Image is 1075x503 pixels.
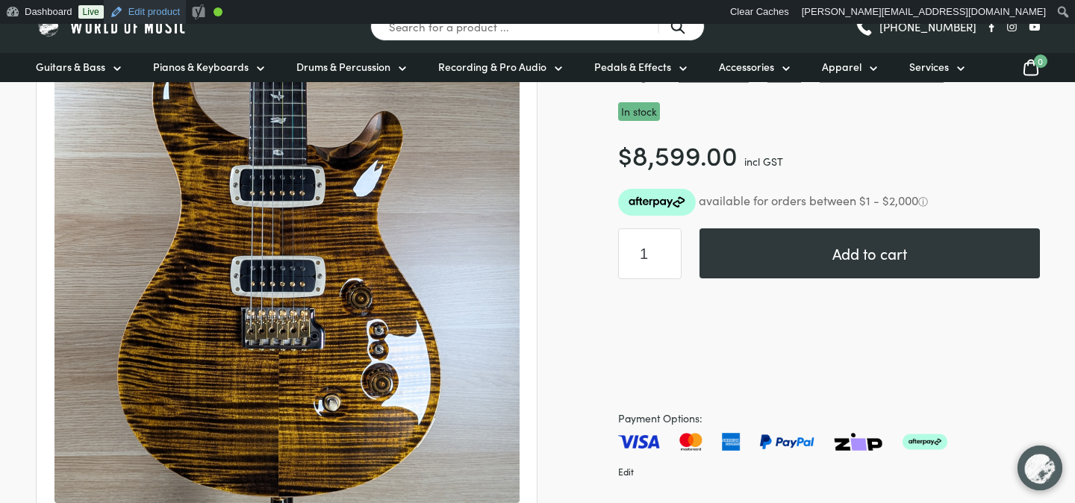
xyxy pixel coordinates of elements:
span: Accessories [719,59,774,75]
a: Edit [618,465,634,478]
span: Pedals & Effects [594,59,671,75]
span: [PHONE_NUMBER] [879,21,976,32]
a: Live [78,5,104,19]
img: World of Music [36,15,189,38]
span: Drums & Percussion [296,59,390,75]
span: $ [618,136,632,172]
span: Guitars & Bass [36,59,105,75]
img: Pay with Master card, Visa, American Express and Paypal [618,433,947,451]
input: Product quantity [618,228,682,279]
a: [PHONE_NUMBER] [855,16,976,38]
iframe: PayPal [618,297,1040,392]
span: 0 [1034,54,1047,68]
span: Apparel [822,59,861,75]
span: Recording & Pro Audio [438,59,546,75]
div: Good [214,7,222,16]
p: In stock [618,102,660,121]
div: > [807,69,814,83]
div: > [755,69,761,83]
span: incl GST [744,154,783,169]
input: Search for a product ... [370,12,705,41]
span: Services [909,59,949,75]
span: Payment Options: [618,410,1040,427]
span: Pianos & Keyboards [153,59,249,75]
bdi: 8,599.00 [618,136,738,172]
button: Add to cart [699,228,1040,278]
iframe: Chat with our support team [1008,436,1075,503]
